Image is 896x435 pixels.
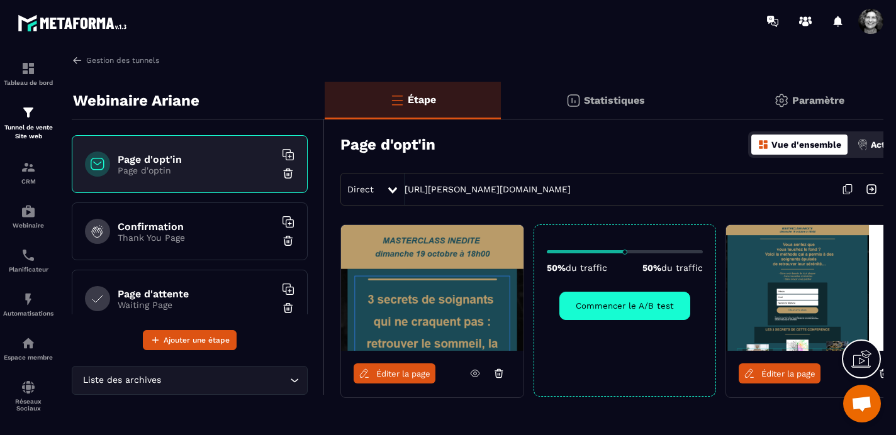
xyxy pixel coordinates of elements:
h3: Page d'opt'in [340,136,435,153]
img: logo [18,11,131,35]
h6: Confirmation [118,221,275,233]
button: Commencer le A/B test [559,292,690,320]
span: Direct [347,184,374,194]
a: Éditer la page [354,363,435,383]
a: [URL][PERSON_NAME][DOMAIN_NAME] [405,184,571,194]
img: automations [21,292,36,307]
a: automationsautomationsAutomatisations [3,282,53,326]
p: Paramètre [792,94,844,106]
p: Webinaire Ariane [73,88,199,113]
p: Espace membre [3,354,53,361]
img: formation [21,61,36,76]
h6: Page d'attente [118,288,275,300]
input: Search for option [164,373,287,387]
a: automationsautomationsEspace membre [3,326,53,370]
img: trash [282,234,294,247]
p: Réseaux Sociaux [3,398,53,412]
p: Tableau de bord [3,79,53,86]
img: actions.d6e523a2.png [857,139,868,150]
a: schedulerschedulerPlanificateur [3,238,53,282]
img: automations [21,336,36,351]
img: setting-gr.5f69749f.svg [774,93,789,108]
span: du traffic [661,263,703,273]
div: Ouvrir le chat [843,385,881,422]
a: social-networksocial-networkRéseaux Sociaux [3,370,53,421]
img: trash [282,167,294,180]
span: Éditer la page [761,369,815,378]
p: Étape [408,94,436,106]
span: Ajouter une étape [164,334,230,346]
p: Thank You Page [118,233,275,243]
img: arrow-next.bcc2205e.svg [860,177,883,201]
a: Gestion des tunnels [72,55,159,66]
span: Éditer la page [376,369,430,378]
p: Waiting Page [118,300,275,310]
img: image [341,225,524,351]
p: 50% [642,263,703,273]
img: formation [21,160,36,175]
a: Éditer la page [739,363,820,383]
h6: Page d'opt'in [118,153,275,165]
a: formationformationTableau de bord [3,52,53,96]
img: trash [282,302,294,314]
p: Automatisations [3,310,53,317]
p: Planificateur [3,266,53,273]
img: stats.20deebd0.svg [566,93,581,108]
p: CRM [3,178,53,185]
button: Ajouter une étape [143,330,237,350]
img: dashboard-orange.40269519.svg [758,139,769,150]
p: 50% [547,263,607,273]
p: Webinaire [3,222,53,229]
a: formationformationCRM [3,150,53,194]
img: scheduler [21,248,36,263]
p: Tunnel de vente Site web [3,123,53,141]
a: formationformationTunnel de vente Site web [3,96,53,150]
div: Search for option [72,366,308,395]
span: du traffic [566,263,607,273]
img: bars-o.4a397970.svg [389,92,405,107]
a: automationsautomationsWebinaire [3,194,53,238]
p: Page d'optin [118,165,275,175]
span: Liste des archives [80,373,164,387]
p: Vue d'ensemble [771,140,841,150]
img: social-network [21,380,36,395]
img: arrow [72,55,83,66]
img: formation [21,105,36,120]
img: automations [21,204,36,219]
p: Statistiques [584,94,645,106]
